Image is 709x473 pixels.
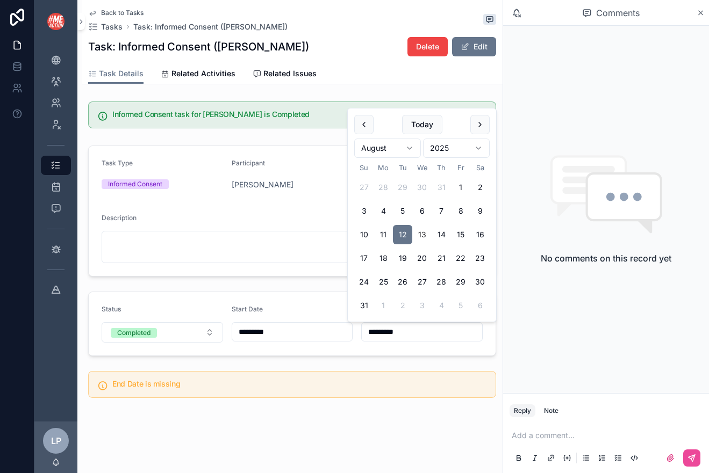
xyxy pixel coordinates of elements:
[102,322,223,343] button: Select Button
[412,162,432,173] th: Wednesday
[117,328,151,338] div: Completed
[416,41,439,52] span: Delete
[470,272,490,292] button: Saturday, August 30th, 2025
[432,162,451,173] th: Thursday
[51,434,61,447] span: LP
[451,249,470,268] button: Friday, August 22nd, 2025
[393,201,412,221] button: Tuesday, August 5th, 2025
[354,201,374,221] button: Sunday, August 3rd, 2025
[232,305,263,313] span: Start Date
[88,64,144,84] a: Task Details
[541,252,671,265] h2: No comments on this record yet
[470,249,490,268] button: Saturday, August 23rd, 2025
[452,37,496,56] button: Edit
[393,249,412,268] button: Tuesday, August 19th, 2025
[470,201,490,221] button: Saturday, August 9th, 2025
[432,225,451,244] button: Thursday, August 14th, 2025
[412,225,432,244] button: Today, Wednesday, August 13th, 2025
[101,21,123,32] span: Tasks
[354,272,374,292] button: Sunday, August 24th, 2025
[412,178,432,197] button: Wednesday, July 30th, 2025
[101,9,144,17] span: Back to Tasks
[47,13,65,30] img: App logo
[451,162,470,173] th: Friday
[393,225,412,244] button: Tuesday, August 12th, 2025, selected
[432,249,451,268] button: Thursday, August 21st, 2025
[102,159,133,167] span: Task Type
[133,21,288,32] a: Task: Informed Consent ([PERSON_NAME])
[102,305,121,313] span: Status
[88,21,123,32] a: Tasks
[374,272,393,292] button: Monday, August 25th, 2025
[232,159,265,167] span: Participant
[112,111,487,118] h5: Informed Consent task for Krisi is Completed
[393,272,412,292] button: Tuesday, August 26th, 2025
[412,201,432,221] button: Wednesday, August 6th, 2025
[253,64,317,85] a: Related Issues
[34,43,77,314] div: scrollable content
[432,296,451,315] button: Thursday, September 4th, 2025
[102,214,137,222] span: Description
[451,225,470,244] button: Friday, August 15th, 2025
[393,162,412,173] th: Tuesday
[407,37,448,56] button: Delete
[88,9,144,17] a: Back to Tasks
[161,64,235,85] a: Related Activities
[451,272,470,292] button: Friday, August 29th, 2025
[432,201,451,221] button: Thursday, August 7th, 2025
[354,225,374,244] button: Sunday, August 10th, 2025
[374,225,393,244] button: Monday, August 11th, 2025
[374,249,393,268] button: Monday, August 18th, 2025
[171,68,235,79] span: Related Activities
[470,162,490,173] th: Saturday
[451,296,470,315] button: Friday, September 5th, 2025
[108,179,162,189] div: Informed Consent
[99,68,144,79] span: Task Details
[374,296,393,315] button: Monday, September 1st, 2025
[470,296,490,315] button: Saturday, September 6th, 2025
[432,272,451,292] button: Thursday, August 28th, 2025
[470,178,490,197] button: Saturday, August 2nd, 2025
[354,296,374,315] button: Sunday, August 31st, 2025
[510,404,535,417] button: Reply
[374,178,393,197] button: Monday, July 28th, 2025
[451,178,470,197] button: Friday, August 1st, 2025
[402,115,442,134] button: Today
[354,178,374,197] button: Sunday, July 27th, 2025
[112,380,487,388] h5: End Date is missing
[88,39,309,54] h1: Task: Informed Consent ([PERSON_NAME])
[263,68,317,79] span: Related Issues
[393,296,412,315] button: Tuesday, September 2nd, 2025
[596,6,640,19] span: Comments
[374,162,393,173] th: Monday
[393,178,412,197] button: Tuesday, July 29th, 2025
[470,225,490,244] button: Saturday, August 16th, 2025
[354,162,374,173] th: Sunday
[432,178,451,197] button: Thursday, July 31st, 2025
[412,296,432,315] button: Wednesday, September 3rd, 2025
[412,249,432,268] button: Wednesday, August 20th, 2025
[451,201,470,221] button: Friday, August 8th, 2025
[232,179,293,190] a: [PERSON_NAME]
[374,201,393,221] button: Monday, August 4th, 2025
[412,272,432,292] button: Wednesday, August 27th, 2025
[354,162,490,315] table: August 2025
[540,404,563,417] button: Note
[354,249,374,268] button: Sunday, August 17th, 2025
[544,406,558,415] div: Note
